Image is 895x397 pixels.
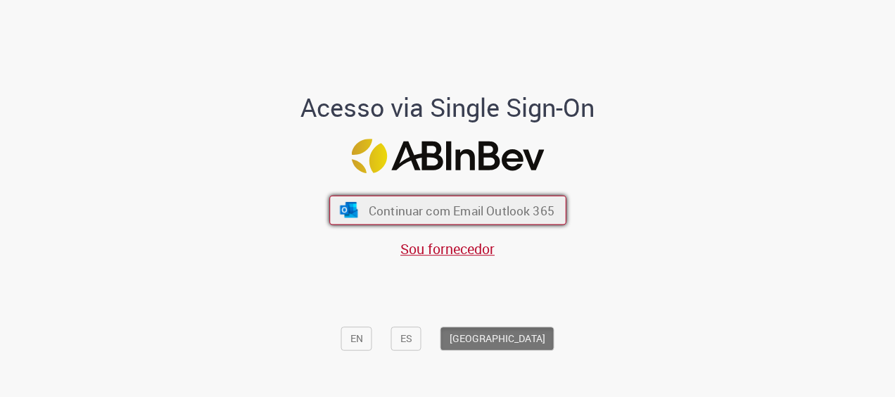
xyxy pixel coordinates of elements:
[368,202,554,218] span: Continuar com Email Outlook 365
[351,139,544,173] img: Logo ABInBev
[440,327,554,351] button: [GEOGRAPHIC_DATA]
[329,196,566,225] button: ícone Azure/Microsoft 360 Continuar com Email Outlook 365
[341,327,372,351] button: EN
[400,240,495,259] a: Sou fornecedor
[391,327,421,351] button: ES
[338,203,359,218] img: ícone Azure/Microsoft 360
[253,94,643,122] h1: Acesso via Single Sign-On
